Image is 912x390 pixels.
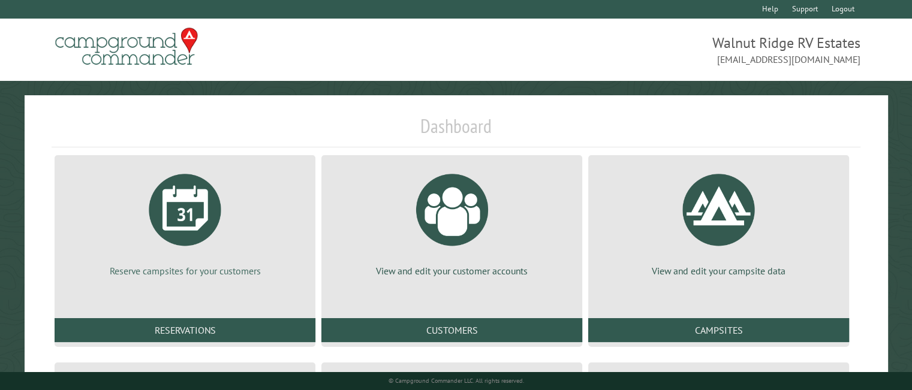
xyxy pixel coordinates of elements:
[603,264,835,277] p: View and edit your campsite data
[389,377,524,385] small: © Campground Commander LLC. All rights reserved.
[336,165,568,277] a: View and edit your customer accounts
[321,318,582,342] a: Customers
[52,114,860,147] h1: Dashboard
[52,23,201,70] img: Campground Commander
[588,318,849,342] a: Campsites
[69,165,301,277] a: Reserve campsites for your customers
[336,264,568,277] p: View and edit your customer accounts
[69,264,301,277] p: Reserve campsites for your customers
[55,318,315,342] a: Reservations
[456,33,860,66] span: Walnut Ridge RV Estates [EMAIL_ADDRESS][DOMAIN_NAME]
[603,165,835,277] a: View and edit your campsite data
